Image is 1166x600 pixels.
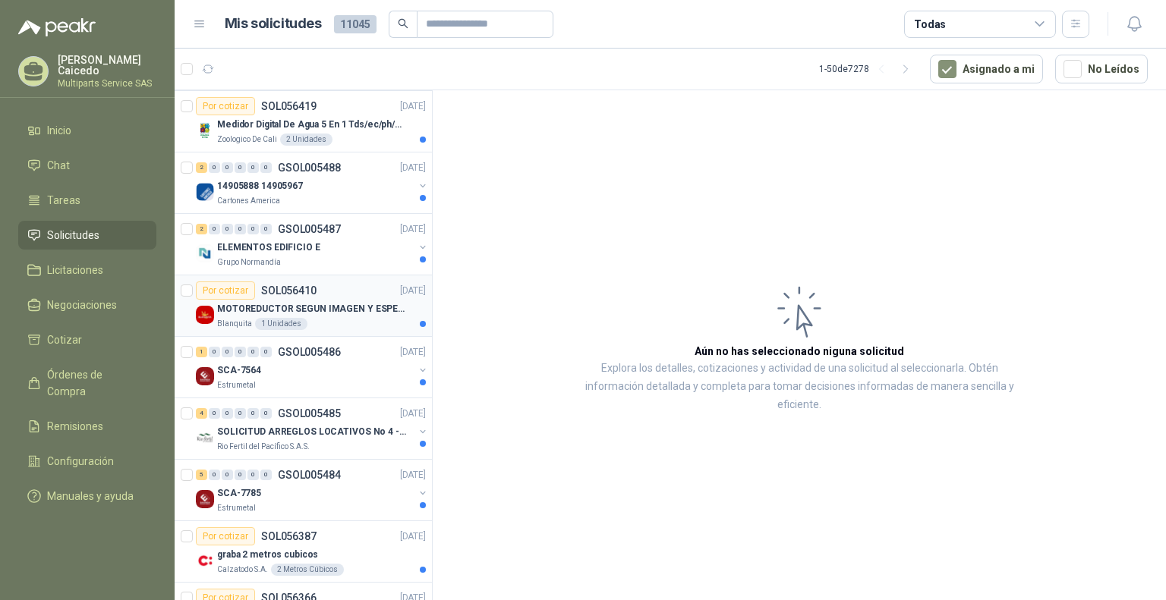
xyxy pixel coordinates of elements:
[209,408,220,419] div: 0
[47,331,82,348] span: Cotizar
[260,224,272,234] div: 0
[196,429,214,447] img: Company Logo
[217,564,268,576] p: Calzatodo S.A.
[18,18,96,36] img: Logo peakr
[175,91,432,152] a: Por cotizarSOL056419[DATE] Company LogoMedidor Digital De Agua 5 En 1 Tds/ec/ph/salinidad/tempera...
[18,151,156,180] a: Chat
[217,179,303,193] p: 14905888 14905967
[400,407,426,421] p: [DATE]
[260,470,272,480] div: 0
[196,183,214,201] img: Company Logo
[18,221,156,250] a: Solicitudes
[18,482,156,510] a: Manuales y ayuda
[278,408,341,419] p: GSOL005485
[18,186,156,215] a: Tareas
[217,195,280,207] p: Cartones America
[47,488,134,504] span: Manuales y ayuda
[217,379,256,391] p: Estrumetal
[196,121,214,140] img: Company Logo
[247,162,259,173] div: 0
[47,157,70,174] span: Chat
[18,325,156,354] a: Cotizar
[175,521,432,583] a: Por cotizarSOL056387[DATE] Company Logograba 2 metros cubicosCalzatodo S.A.2 Metros Cúbicos
[196,162,207,173] div: 2
[247,347,259,357] div: 0
[278,470,341,480] p: GSOL005484
[196,347,207,357] div: 1
[278,162,341,173] p: GSOL005488
[196,281,255,300] div: Por cotizar
[280,134,332,146] div: 2 Unidades
[217,256,281,269] p: Grupo Normandía
[196,408,207,419] div: 4
[58,79,156,88] p: Multiparts Service SAS
[400,161,426,175] p: [DATE]
[585,360,1014,414] p: Explora los detalles, cotizaciones y actividad de una solicitud al seleccionarla. Obtén informaci...
[260,347,272,357] div: 0
[247,408,259,419] div: 0
[222,347,233,357] div: 0
[260,162,272,173] div: 0
[47,418,103,435] span: Remisiones
[217,240,320,255] p: ELEMENTOS EDIFICIO E
[914,16,946,33] div: Todas
[209,470,220,480] div: 0
[222,470,233,480] div: 0
[47,192,80,209] span: Tareas
[217,318,252,330] p: Blanquita
[247,224,259,234] div: 0
[196,224,207,234] div: 2
[217,363,261,378] p: SCA-7564
[196,97,255,115] div: Por cotizar
[930,55,1043,83] button: Asignado a mi
[196,551,214,570] img: Company Logo
[18,447,156,476] a: Configuración
[255,318,307,330] div: 1 Unidades
[209,224,220,234] div: 0
[18,256,156,284] a: Licitaciones
[196,490,214,508] img: Company Logo
[398,18,408,29] span: search
[175,275,432,337] a: Por cotizarSOL056410[DATE] Company LogoMOTOREDUCTOR SEGUN IMAGEN Y ESPECIFICACIONES ADJUNTASBlanq...
[58,55,156,76] p: [PERSON_NAME] Caicedo
[47,366,142,400] span: Órdenes de Compra
[209,162,220,173] div: 0
[18,291,156,319] a: Negociaciones
[695,343,904,360] h3: Aún no has seleccionado niguna solicitud
[235,408,246,419] div: 0
[47,227,99,243] span: Solicitudes
[18,412,156,441] a: Remisiones
[196,404,429,453] a: 4 0 0 0 0 0 GSOL005485[DATE] Company LogoSOLICITUD ARREGLOS LOCATIVOS No 4 - PICHINDERio Fertil d...
[222,224,233,234] div: 0
[247,470,259,480] div: 0
[278,224,341,234] p: GSOL005487
[217,486,261,501] p: SCA-7785
[400,345,426,360] p: [DATE]
[47,297,117,313] span: Negociaciones
[18,116,156,145] a: Inicio
[222,162,233,173] div: 0
[196,306,214,324] img: Company Logo
[400,99,426,114] p: [DATE]
[1055,55,1148,83] button: No Leídos
[18,360,156,406] a: Órdenes de Compra
[261,285,317,296] p: SOL056410
[217,502,256,514] p: Estrumetal
[400,284,426,298] p: [DATE]
[47,262,103,278] span: Licitaciones
[196,466,429,514] a: 5 0 0 0 0 0 GSOL005484[DATE] Company LogoSCA-7785Estrumetal
[261,101,317,112] p: SOL056419
[47,453,114,470] span: Configuración
[196,470,207,480] div: 5
[271,564,344,576] div: 2 Metros Cúbicos
[235,347,246,357] div: 0
[235,224,246,234] div: 0
[261,531,317,542] p: SOL056387
[400,468,426,482] p: [DATE]
[217,134,277,146] p: Zoologico De Cali
[196,343,429,391] a: 1 0 0 0 0 0 GSOL005486[DATE] Company LogoSCA-7564Estrumetal
[235,470,246,480] div: 0
[217,441,310,453] p: Rio Fertil del Pacífico S.A.S.
[217,302,406,316] p: MOTOREDUCTOR SEGUN IMAGEN Y ESPECIFICACIONES ADJUNTAS
[400,529,426,544] p: [DATE]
